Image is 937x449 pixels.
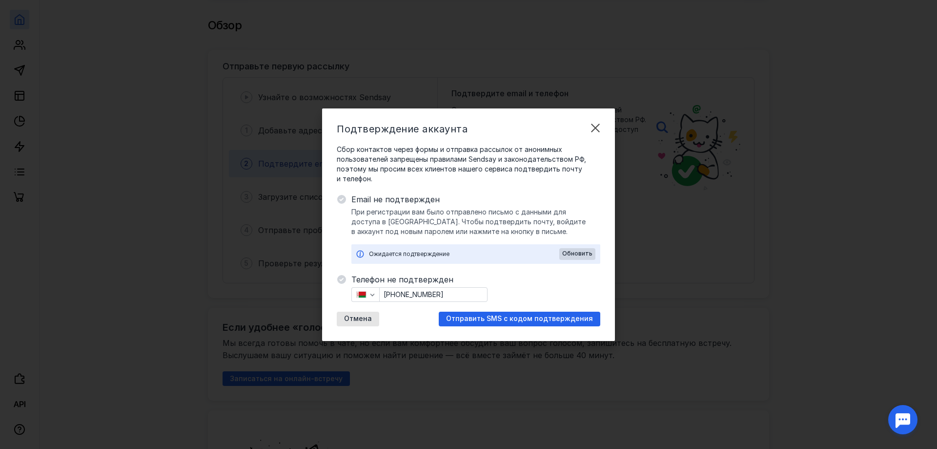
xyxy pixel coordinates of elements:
span: Сбор контактов через формы и отправка рассылок от анонимных пользователей запрещены правилами Sen... [337,145,600,184]
span: Отмена [344,315,372,323]
span: Телефон не подтвержден [351,274,600,285]
button: Отправить SMS с кодом подтверждения [439,312,600,326]
div: Ожидается подтверждение [369,249,559,259]
button: Отмена [337,312,379,326]
span: Обновить [562,250,592,257]
span: При регистрации вам было отправлено письмо с данными для доступа в [GEOGRAPHIC_DATA]. Чтобы подтв... [351,207,600,236]
span: Email не подтвержден [351,193,600,205]
button: Обновить [559,248,595,260]
span: Отправить SMS с кодом подтверждения [446,315,593,323]
span: Подтверждение аккаунта [337,123,468,135]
